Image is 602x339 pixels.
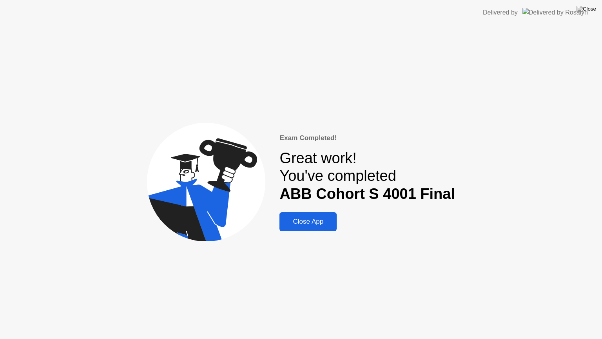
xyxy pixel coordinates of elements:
button: Close App [279,212,337,231]
img: Close [577,6,596,12]
div: Close App [282,218,334,226]
div: Great work! You've completed [279,149,455,203]
img: Delivered by Rosalyn [522,8,588,17]
div: Exam Completed! [279,133,455,143]
div: Delivered by [483,8,518,17]
b: ABB Cohort S 4001 Final [279,186,455,202]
